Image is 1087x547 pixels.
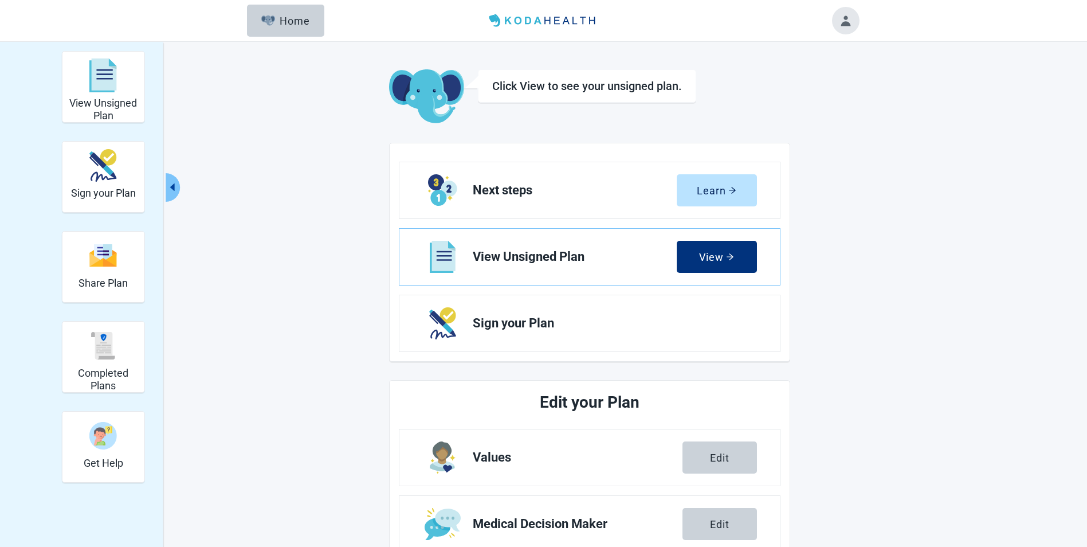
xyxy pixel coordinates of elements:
a: View View Unsigned Plan section [399,229,780,285]
button: Learnarrow-right [677,174,757,206]
span: View Unsigned Plan [473,250,677,264]
div: Home [261,15,311,26]
button: Toggle account menu [832,7,860,34]
button: Collapse menu [166,173,180,202]
button: Viewarrow-right [677,241,757,273]
img: svg%3e [89,332,117,360]
img: svg%3e [89,243,117,268]
img: person-question-x68TBcxA.svg [89,422,117,450]
div: View [699,251,734,263]
a: Next Sign your Plan section [399,295,780,351]
div: Get Help [62,411,145,483]
img: Elephant [261,15,276,26]
span: arrow-right [728,186,736,194]
h2: Edit your Plan [442,390,737,415]
h2: View Unsigned Plan [67,97,140,122]
div: Edit [710,452,729,463]
span: arrow-right [726,253,734,261]
img: make_plan_official-CpYJDfBD.svg [89,149,117,182]
span: Medical Decision Maker [473,517,682,531]
img: svg%3e [89,58,117,93]
div: Learn [697,185,736,196]
span: Next steps [473,183,677,197]
button: Edit [682,508,757,540]
div: View Unsigned Plan [62,51,145,123]
button: ElephantHome [247,5,324,37]
div: Sign your Plan [62,141,145,213]
span: Sign your Plan [473,317,748,330]
div: Edit [710,518,729,530]
h1: Click View to see your unsigned plan. [492,79,682,93]
h2: Sign your Plan [71,187,136,200]
h2: Share Plan [79,277,128,290]
img: Koda Elephant [389,69,464,124]
span: Values [473,451,682,464]
button: Edit [682,441,757,474]
div: Completed Plans [62,321,145,393]
a: Learn Next steps section [399,162,780,218]
h2: Completed Plans [67,367,140,392]
a: Edit Values section [399,429,780,486]
img: Koda Health [484,11,602,30]
h2: Get Help [84,457,123,470]
div: Share Plan [62,231,145,303]
span: caret-left [167,182,178,193]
